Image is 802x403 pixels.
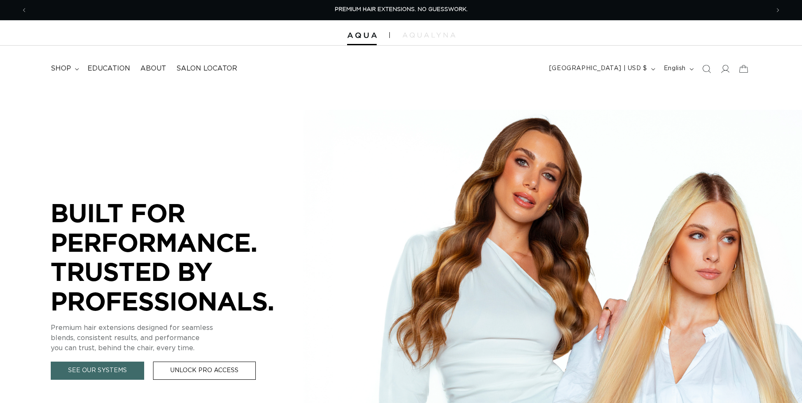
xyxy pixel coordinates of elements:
[659,61,697,77] button: English
[15,2,33,18] button: Previous announcement
[135,59,171,78] a: About
[544,61,659,77] button: [GEOGRAPHIC_DATA] | USD $
[140,64,166,73] span: About
[769,2,787,18] button: Next announcement
[51,198,304,316] p: BUILT FOR PERFORMANCE. TRUSTED BY PROFESSIONALS.
[697,60,716,78] summary: Search
[51,64,71,73] span: shop
[153,362,256,380] a: Unlock Pro Access
[549,64,647,73] span: [GEOGRAPHIC_DATA] | USD $
[664,64,686,73] span: English
[51,362,144,380] a: See Our Systems
[51,323,304,353] p: Premium hair extensions designed for seamless blends, consistent results, and performance you can...
[171,59,242,78] a: Salon Locator
[46,59,82,78] summary: shop
[347,33,377,38] img: Aqua Hair Extensions
[88,64,130,73] span: Education
[82,59,135,78] a: Education
[335,7,468,12] span: PREMIUM HAIR EXTENSIONS. NO GUESSWORK.
[402,33,455,38] img: aqualyna.com
[176,64,237,73] span: Salon Locator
